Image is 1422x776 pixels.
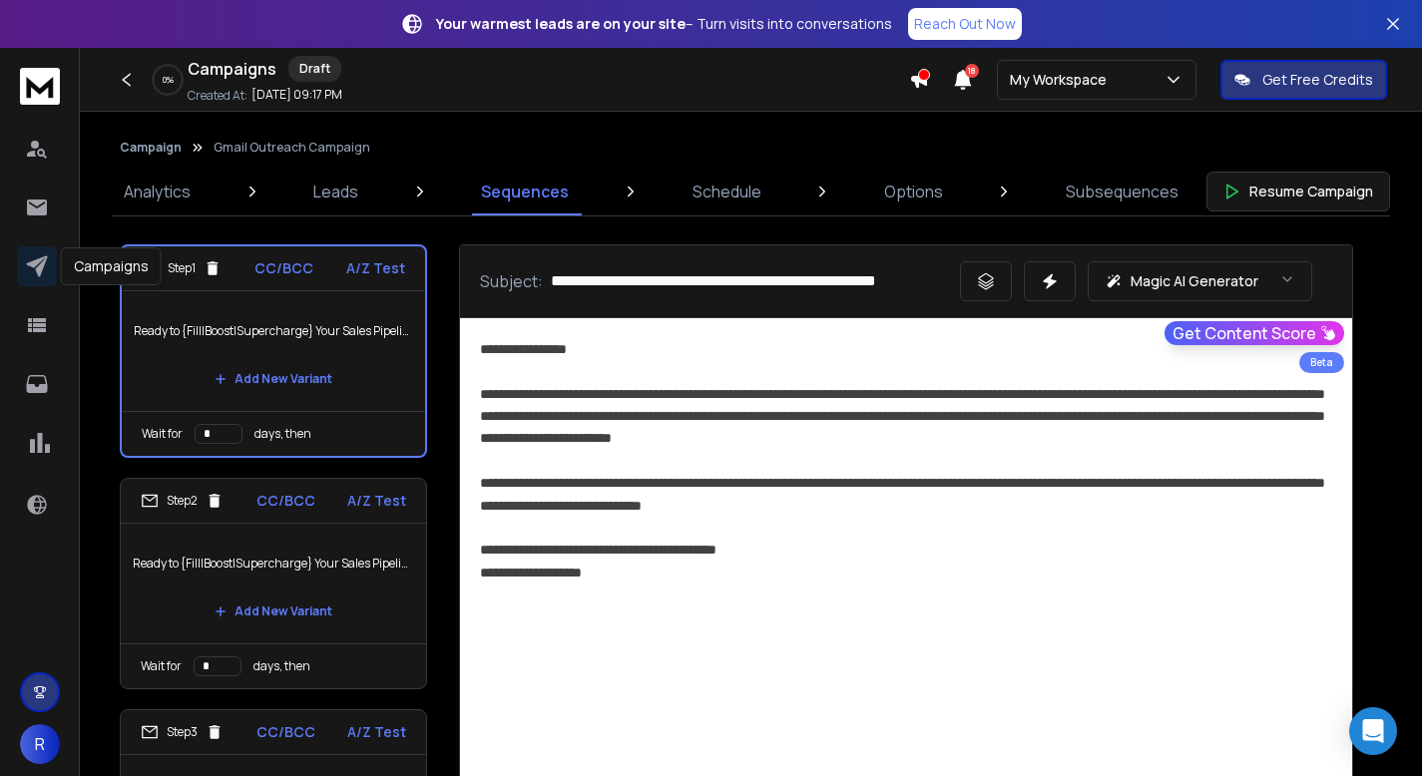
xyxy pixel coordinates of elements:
[188,88,247,104] p: Created At:
[301,168,370,215] a: Leads
[914,14,1016,34] p: Reach Out Now
[214,140,370,156] p: Gmail Outreach Campaign
[20,724,60,764] button: R
[254,258,313,278] p: CC/BCC
[256,491,315,511] p: CC/BCC
[141,723,224,741] div: Step 3
[480,269,543,293] p: Subject:
[251,87,342,103] p: [DATE] 09:17 PM
[1088,261,1312,301] button: Magic AI Generator
[133,536,414,591] p: Ready to {Fill|Boost|Supercharge} Your Sales Pipeline?
[199,591,348,631] button: Add New Variant
[1131,271,1258,291] p: Magic AI Generator
[256,722,315,742] p: CC/BCC
[124,180,191,203] p: Analytics
[188,57,276,81] h1: Campaigns
[965,64,979,78] span: 18
[112,168,203,215] a: Analytics
[681,168,773,215] a: Schedule
[142,426,183,442] p: Wait for
[872,168,955,215] a: Options
[1299,352,1344,373] div: Beta
[1010,70,1115,90] p: My Workspace
[1165,321,1344,345] button: Get Content Score
[347,491,406,511] p: A/Z Test
[288,56,341,82] div: Draft
[20,68,60,105] img: logo
[884,180,943,203] p: Options
[347,722,406,742] p: A/Z Test
[120,244,427,458] li: Step1CC/BCCA/Z TestReady to {Fill|Boost|Supercharge} Your Sales Pipeline?Add New VariantWait ford...
[1054,168,1190,215] a: Subsequences
[436,14,686,33] strong: Your warmest leads are on your site
[346,258,405,278] p: A/Z Test
[141,492,224,510] div: Step 2
[1262,70,1373,90] p: Get Free Credits
[141,658,182,674] p: Wait for
[199,359,348,399] button: Add New Variant
[253,658,310,674] p: days, then
[1220,60,1387,100] button: Get Free Credits
[120,140,182,156] button: Campaign
[908,8,1022,40] a: Reach Out Now
[693,180,761,203] p: Schedule
[436,14,892,34] p: – Turn visits into conversations
[1206,172,1390,211] button: Resume Campaign
[61,247,162,285] div: Campaigns
[120,478,427,689] li: Step2CC/BCCA/Z TestReady to {Fill|Boost|Supercharge} Your Sales Pipeline?Add New VariantWait ford...
[142,259,222,277] div: Step 1
[1349,707,1397,755] div: Open Intercom Messenger
[163,74,174,86] p: 0 %
[481,180,569,203] p: Sequences
[254,426,311,442] p: days, then
[469,168,581,215] a: Sequences
[313,180,358,203] p: Leads
[134,303,413,359] p: Ready to {Fill|Boost|Supercharge} Your Sales Pipeline?
[1066,180,1179,203] p: Subsequences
